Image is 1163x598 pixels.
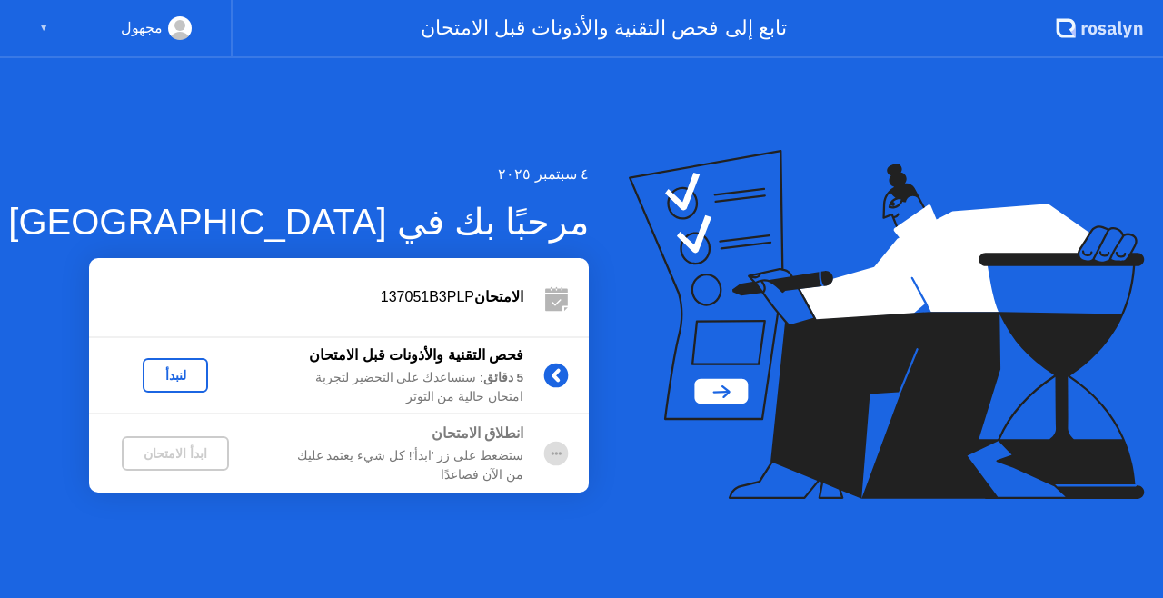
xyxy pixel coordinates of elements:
div: مجهول [121,16,163,40]
div: ستضغط على زر 'ابدأ'! كل شيء يعتمد عليك من الآن فصاعدًا [262,447,523,484]
b: انطلاق الامتحان [432,425,523,441]
button: لنبدأ [143,358,208,393]
div: مرحبًا بك في [GEOGRAPHIC_DATA] [8,194,589,249]
b: 5 دقائق [483,371,523,384]
div: ▼ [39,16,48,40]
b: فحص التقنية والأذونات قبل الامتحان [309,347,523,363]
b: الامتحان [474,289,523,304]
button: ابدأ الامتحان [122,436,229,471]
div: لنبدأ [150,368,201,383]
div: ابدأ الامتحان [129,446,222,461]
div: 137051B3PLP [89,286,523,308]
div: ٤ سبتمبر ٢٠٢٥ [8,164,589,185]
div: : سنساعدك على التحضير لتجربة امتحان خالية من التوتر [262,369,523,406]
